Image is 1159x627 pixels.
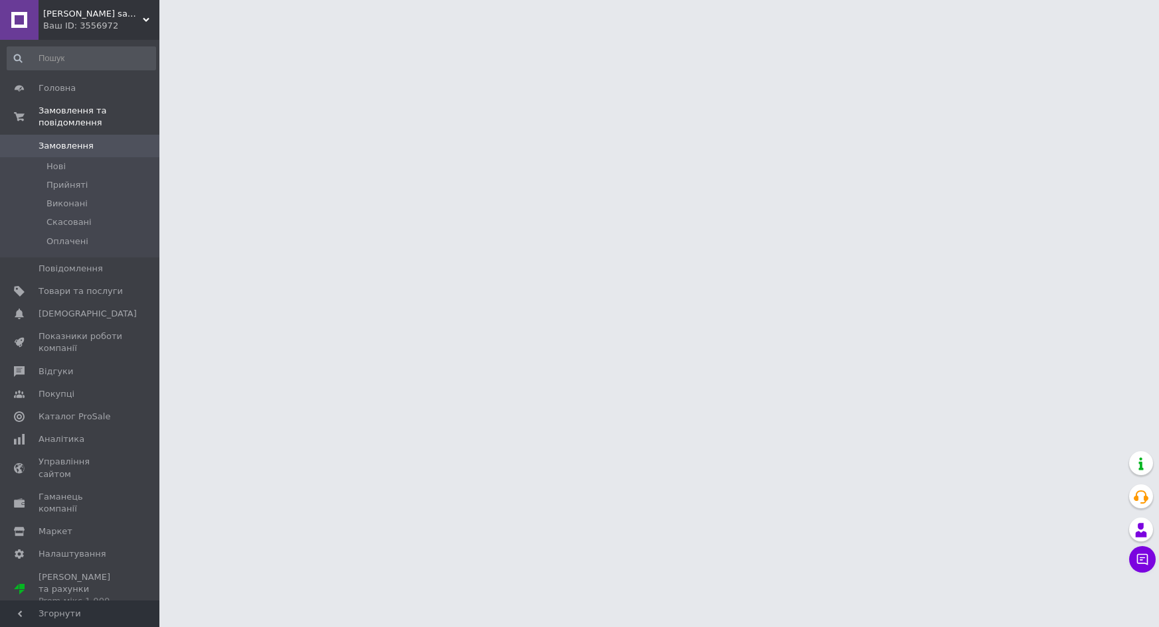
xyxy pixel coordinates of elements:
span: Маркет [39,525,72,537]
span: Нові [46,161,66,173]
span: [DEMOGRAPHIC_DATA] [39,308,137,320]
span: Скасовані [46,216,92,228]
span: [PERSON_NAME] та рахунки [39,571,123,608]
span: Аналітика [39,433,84,445]
span: Налаштування [39,548,106,560]
span: Повідомлення [39,263,103,275]
span: Показники роботи компанії [39,330,123,354]
span: Прийняті [46,179,88,191]
span: Замовлення [39,140,94,152]
span: roman sambirskuy [43,8,143,20]
div: Ваш ID: 3556972 [43,20,159,32]
span: Оплачені [46,236,88,247]
span: Каталог ProSale [39,411,110,423]
button: Чат з покупцем [1129,546,1156,573]
span: Покупці [39,388,74,400]
span: Виконані [46,198,88,210]
span: Гаманець компанії [39,491,123,515]
span: Управління сайтом [39,456,123,480]
span: Відгуки [39,366,73,378]
span: Замовлення та повідомлення [39,105,159,129]
input: Пошук [7,46,156,70]
div: Prom мікс 1 000 [39,595,123,607]
span: Головна [39,82,76,94]
span: Товари та послуги [39,285,123,297]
